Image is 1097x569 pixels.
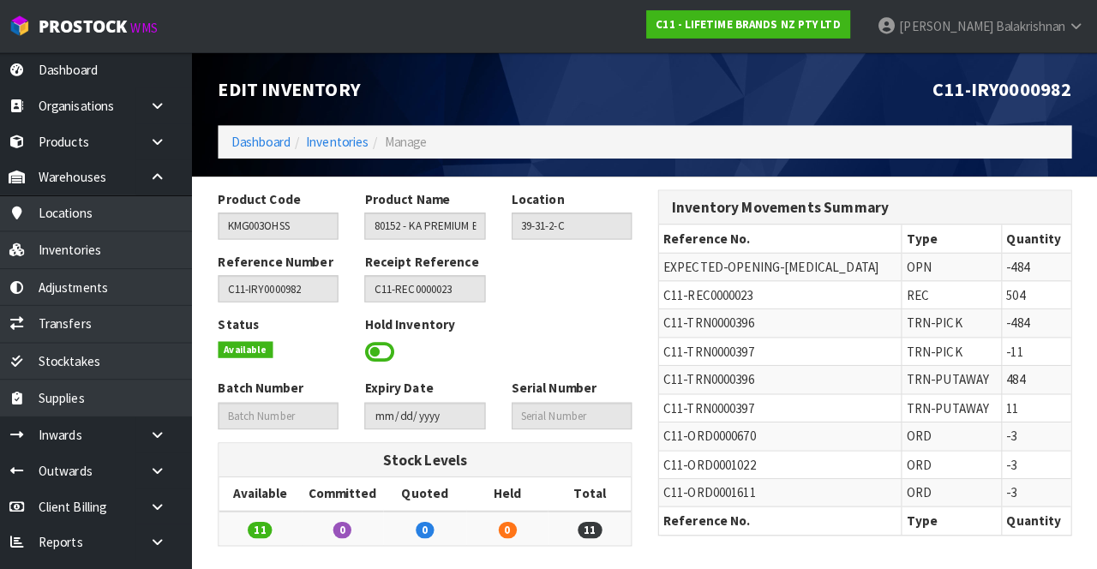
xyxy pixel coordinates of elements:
[520,373,604,391] label: Serial Number
[261,513,285,530] span: 11
[908,476,933,493] span: ORD
[669,421,760,437] span: C11-ORD0000670
[345,513,363,530] span: 0
[231,75,371,99] span: Edit Inventory
[908,365,990,381] span: TRN-PUTAWAY
[653,10,854,38] a: C11 - LIFETIME BRANDS NZ PTY LTD
[669,449,760,465] span: C11-ORD0001022
[1007,365,1025,381] span: 484
[231,310,272,328] label: Status
[520,209,638,236] input: Location
[507,513,525,530] span: 0
[231,249,345,267] label: Reference Number
[375,209,494,236] input: Product Name
[1002,499,1070,526] th: Quantity
[908,282,931,298] span: REC
[997,17,1065,33] span: Balakrishnan
[902,17,994,33] span: [PERSON_NAME]
[665,499,904,526] th: Reference No.
[662,16,844,31] strong: C11 - LIFETIME BRANDS NZ PTY LTD
[669,255,881,271] span: EXPECTED-OPENING-[MEDICAL_DATA]
[146,19,172,35] small: WMS
[375,310,465,328] label: Hold Inventory
[1002,221,1070,249] th: Quantity
[1007,338,1023,354] span: -11
[520,187,572,205] label: Location
[55,15,142,37] span: ProStock
[669,338,758,354] span: C11-TRN0000397
[908,309,963,326] span: TRN-PICK
[904,499,1003,526] th: Type
[669,309,758,326] span: C11-TRN0000396
[1007,449,1017,465] span: -3
[231,396,350,422] input: Batch Number
[1007,309,1029,326] span: -484
[426,513,444,530] span: 0
[908,421,933,437] span: ORD
[1007,393,1019,410] span: 11
[669,393,758,410] span: C11-TRN0000397
[375,187,459,205] label: Product Name
[934,75,1071,99] span: C11-IRY0000982
[669,476,760,493] span: C11-ORD0001611
[908,338,963,354] span: TRN-PICK
[232,470,314,502] th: Available
[556,470,638,502] th: Total
[665,221,904,249] th: Reference No.
[244,131,303,147] a: Dashboard
[908,393,990,410] span: TRN-PUTAWAY
[375,373,443,391] label: Expiry Date
[476,470,557,502] th: Held
[904,221,1003,249] th: Type
[394,470,476,502] th: Quoted
[1007,255,1029,271] span: -484
[231,336,285,353] span: Available
[1007,476,1017,493] span: -3
[585,513,609,530] span: 11
[678,196,1058,213] h3: Inventory Movements Summary
[1007,282,1025,298] span: 504
[231,209,350,236] input: Product Code
[395,131,437,147] span: Manage
[520,396,638,422] input: Serial Number
[318,131,380,147] a: Inventories
[1007,421,1017,437] span: -3
[26,15,47,36] img: cube-alt.png
[231,373,315,391] label: Batch Number
[669,365,758,381] span: C11-TRN0000396
[375,249,488,267] label: Receipt Reference
[908,449,933,465] span: ORD
[375,271,494,297] input: Receipt Reference
[231,187,313,205] label: Product Code
[908,255,933,271] span: OPN
[245,445,625,461] h3: Stock Levels
[669,282,758,298] span: C11-REC0000023
[314,470,395,502] th: Committed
